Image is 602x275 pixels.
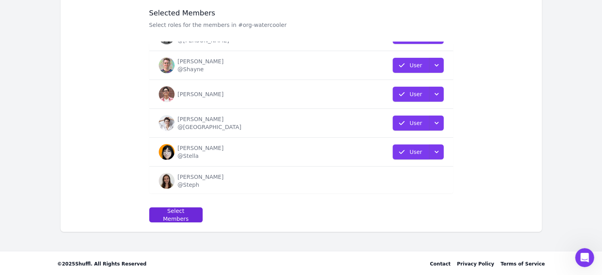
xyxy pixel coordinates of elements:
div: [PERSON_NAME] [178,57,224,65]
div: Contact [430,261,450,267]
img: Stella [159,144,175,160]
div: [PERSON_NAME] [178,115,241,123]
p: User [410,90,422,98]
p: Select roles for the members in #org-watercooler [149,21,287,29]
iframe: Intercom live chat [575,248,594,267]
button: Select Members [149,207,203,222]
p: User [410,61,422,69]
div: [PERSON_NAME] [178,144,224,152]
div: @Steph [178,181,224,189]
img: Sofia Kozachenko [159,115,175,131]
h3: Selected Members [149,8,287,18]
div: @Shayne [178,65,224,73]
img: Simon [159,86,175,102]
div: @Stella [178,152,224,160]
img: Steph Vesely [159,173,175,189]
a: Terms of Service [500,261,545,267]
div: [PERSON_NAME] [178,90,224,98]
span: © 2025 Shuffl. All Rights Reserved [57,261,147,267]
p: User [410,148,422,156]
div: @[GEOGRAPHIC_DATA] [178,123,241,131]
div: Select Members [156,207,196,223]
img: Shayne Sadler [159,57,175,73]
a: Privacy Policy [457,261,494,267]
p: User [410,119,422,127]
div: [PERSON_NAME] [178,173,224,181]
